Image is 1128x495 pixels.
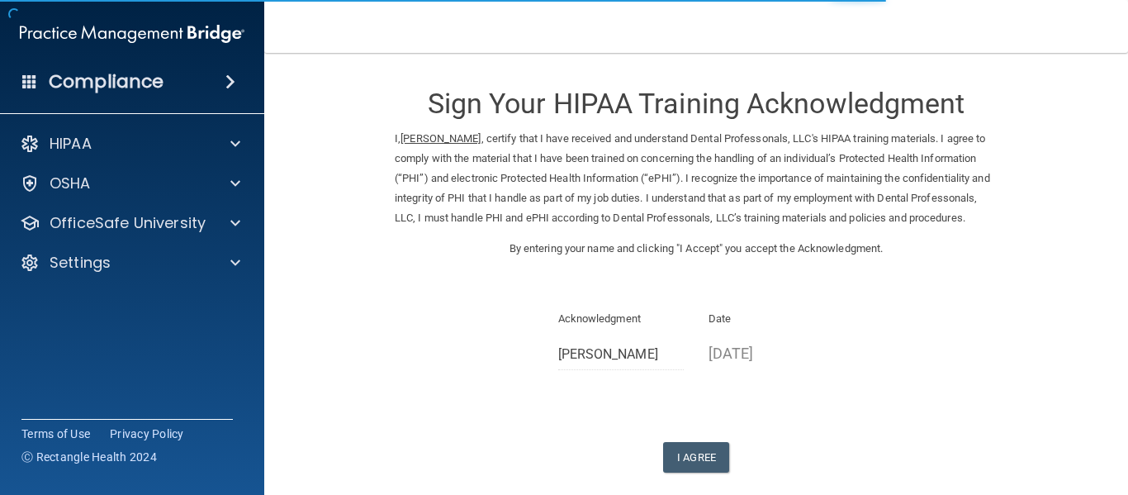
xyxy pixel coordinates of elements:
[395,129,998,228] p: I, , certify that I have received and understand Dental Professonals, LLC's HIPAA training materi...
[20,213,240,233] a: OfficeSafe University
[20,253,240,273] a: Settings
[663,442,729,473] button: I Agree
[110,426,184,442] a: Privacy Policy
[400,132,481,145] ins: [PERSON_NAME]
[50,213,206,233] p: OfficeSafe University
[558,340,685,370] input: Full Name
[49,70,164,93] h4: Compliance
[709,309,835,329] p: Date
[20,174,240,193] a: OSHA
[21,426,90,442] a: Terms of Use
[20,17,244,50] img: PMB logo
[558,309,685,329] p: Acknowledgment
[50,253,111,273] p: Settings
[21,449,157,465] span: Ⓒ Rectangle Health 2024
[50,174,91,193] p: OSHA
[395,239,998,259] p: By entering your name and clicking "I Accept" you accept the Acknowledgment.
[20,134,240,154] a: HIPAA
[709,340,835,367] p: [DATE]
[50,134,92,154] p: HIPAA
[395,88,998,119] h3: Sign Your HIPAA Training Acknowledgment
